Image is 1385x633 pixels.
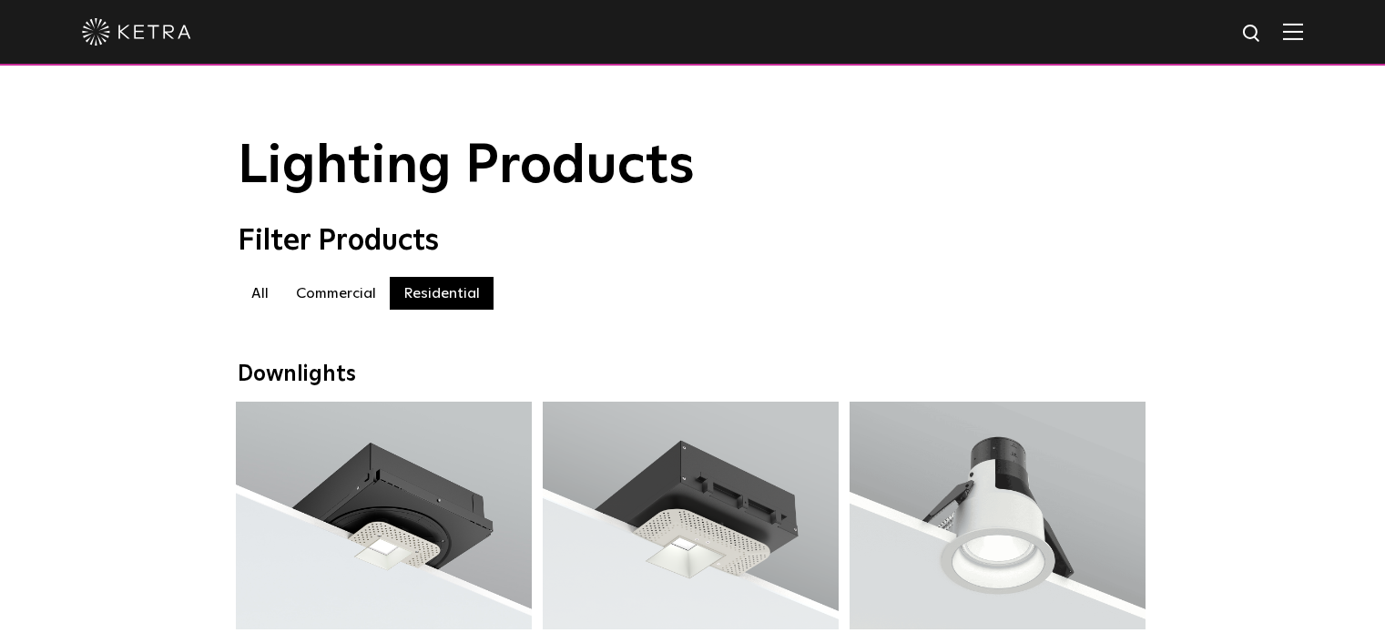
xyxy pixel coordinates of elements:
[238,277,282,310] label: All
[390,277,494,310] label: Residential
[238,362,1148,388] div: Downlights
[238,224,1148,259] div: Filter Products
[282,277,390,310] label: Commercial
[1283,23,1303,40] img: Hamburger%20Nav.svg
[1241,23,1264,46] img: search icon
[238,139,695,194] span: Lighting Products
[82,18,191,46] img: ketra-logo-2019-white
